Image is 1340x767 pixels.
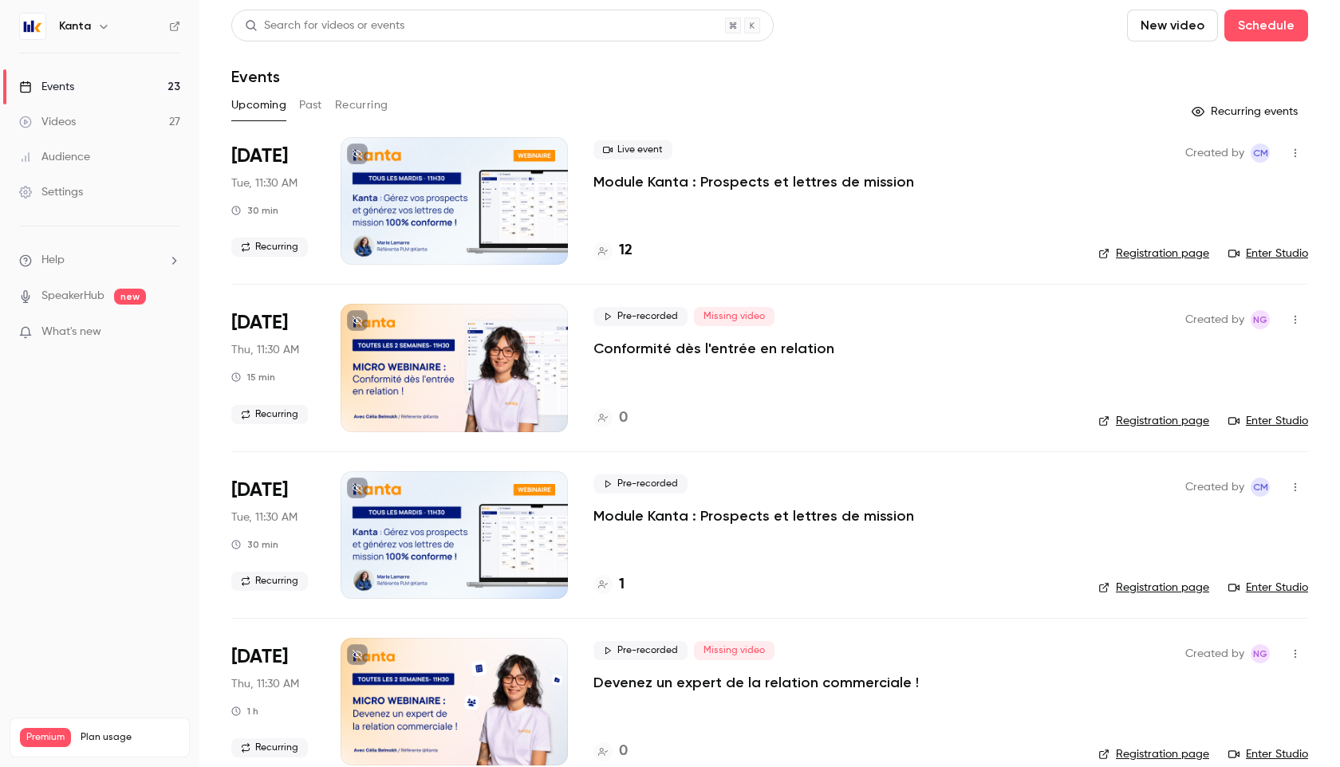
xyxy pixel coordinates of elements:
span: Pre-recorded [593,474,688,494]
div: 1 h [231,705,258,718]
span: Created by [1185,478,1244,497]
span: [DATE] [231,478,288,503]
span: Missing video [694,641,774,660]
a: Module Kanta : Prospects et lettres de mission [593,506,914,525]
a: Enter Studio [1228,246,1308,262]
a: Registration page [1098,580,1209,596]
li: help-dropdown-opener [19,252,180,269]
span: Missing video [694,307,774,326]
span: Nicolas Guitard [1251,310,1270,329]
a: 0 [593,741,628,762]
span: Created by [1185,144,1244,163]
div: Audience [19,149,90,165]
span: Thu, 11:30 AM [231,342,299,358]
span: [DATE] [231,310,288,336]
span: Created by [1185,644,1244,663]
span: [DATE] [231,144,288,169]
button: Past [299,92,322,118]
a: Registration page [1098,246,1209,262]
span: Tue, 11:30 AM [231,509,298,525]
span: Charlotte MARTEL [1251,478,1270,497]
a: Enter Studio [1228,413,1308,429]
span: Pre-recorded [593,641,688,660]
span: Recurring [231,738,308,757]
a: 0 [593,407,628,429]
a: Module Kanta : Prospects et lettres de mission [593,172,914,191]
span: CM [1253,144,1268,163]
button: Upcoming [231,92,286,118]
button: Recurring events [1184,99,1308,124]
button: New video [1127,10,1218,41]
span: Pre-recorded [593,307,688,326]
span: new [114,289,146,305]
h1: Events [231,67,280,86]
span: Recurring [231,238,308,257]
span: Plan usage [81,731,179,744]
div: Settings [19,184,83,200]
h4: 1 [619,574,625,596]
h4: 0 [619,741,628,762]
button: Schedule [1224,10,1308,41]
span: NG [1253,310,1267,329]
a: Registration page [1098,413,1209,429]
div: Events [19,79,74,95]
a: Conformité dès l'entrée en relation [593,339,834,358]
span: Recurring [231,572,308,591]
div: 30 min [231,204,278,217]
div: 30 min [231,538,278,551]
a: Registration page [1098,746,1209,762]
span: CM [1253,478,1268,497]
h4: 12 [619,240,633,262]
div: 15 min [231,371,275,383]
div: Sep 11 Thu, 11:30 AM (Europe/Paris) [231,638,315,765]
a: SpeakerHub [41,288,104,305]
h6: Kanta [59,18,91,34]
a: Devenez un expert de la relation commerciale ! [593,673,919,692]
span: What's new [41,324,101,340]
span: Thu, 11:30 AM [231,676,299,692]
span: Charlotte MARTEL [1251,144,1270,163]
span: Live event [593,140,672,159]
span: Created by [1185,310,1244,329]
span: Nicolas Guitard [1251,644,1270,663]
h4: 0 [619,407,628,429]
button: Recurring [335,92,388,118]
div: Videos [19,114,76,130]
a: 1 [593,574,625,596]
a: 12 [593,240,633,262]
img: Kanta [20,14,45,39]
span: Premium [20,728,71,747]
span: [DATE] [231,644,288,670]
span: Help [41,252,65,269]
span: NG [1253,644,1267,663]
div: Search for videos or events [245,18,404,34]
span: Tue, 11:30 AM [231,175,298,191]
iframe: Noticeable Trigger [161,325,180,340]
div: Sep 4 Thu, 11:30 AM (Europe/Paris) [231,304,315,431]
a: Enter Studio [1228,746,1308,762]
a: Enter Studio [1228,580,1308,596]
span: Recurring [231,405,308,424]
div: Sep 2 Tue, 11:30 AM (Europe/Paris) [231,137,315,265]
div: Sep 9 Tue, 11:30 AM (Europe/Paris) [231,471,315,599]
